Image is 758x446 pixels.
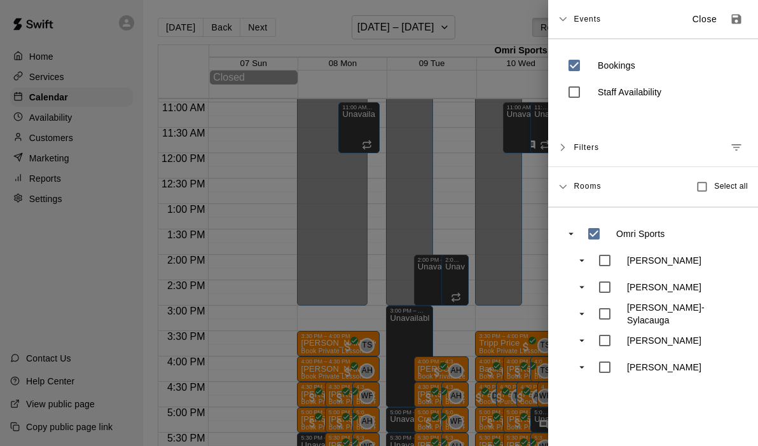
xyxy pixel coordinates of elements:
button: Close sidebar [684,9,725,30]
ul: swift facility view [561,220,745,381]
span: Select all [714,180,748,193]
div: RoomsSelect all [548,167,758,207]
span: Events [574,8,601,30]
button: Manage filters [725,136,748,159]
p: Staff Availability [598,86,661,98]
div: FiltersManage filters [548,128,758,167]
p: Close [693,13,717,26]
span: Rooms [574,180,601,191]
button: Save as default view [725,8,748,30]
p: [PERSON_NAME] [627,361,701,374]
p: Omri Sports [616,227,665,240]
p: [PERSON_NAME] [627,254,701,267]
p: [PERSON_NAME]- Sylacauga [627,301,740,327]
span: Filters [574,136,599,159]
p: Bookings [598,59,635,72]
p: [PERSON_NAME] [627,281,701,294]
p: [PERSON_NAME] [627,334,701,347]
